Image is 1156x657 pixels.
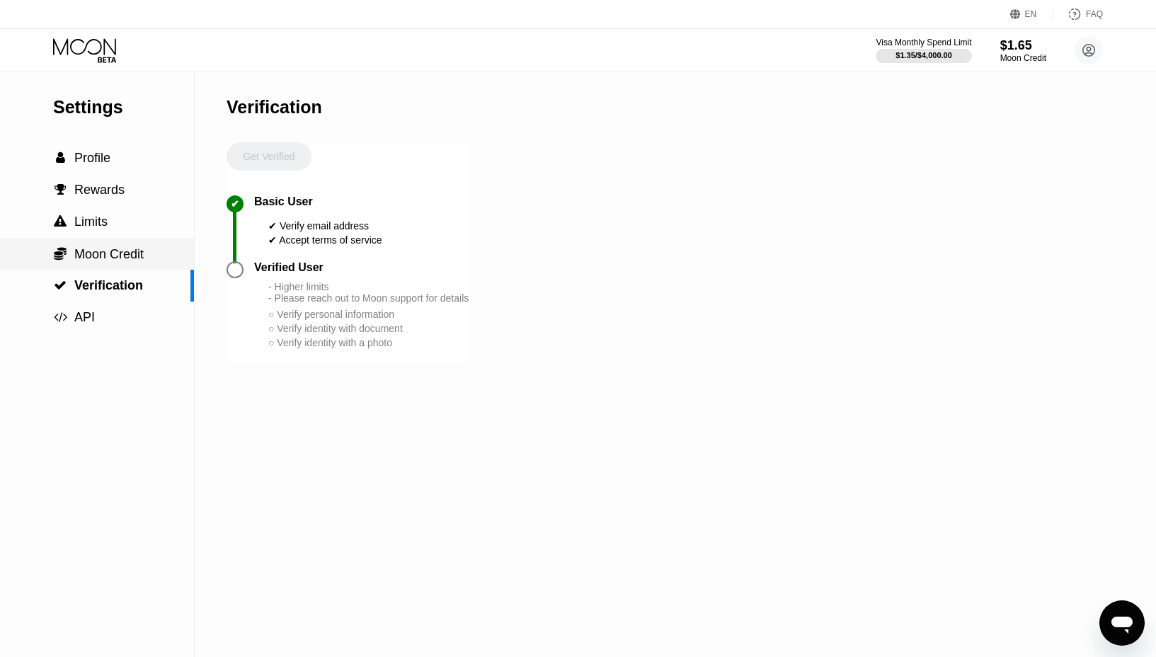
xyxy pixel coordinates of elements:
[268,337,469,348] div: ○ Verify identity with a photo
[254,195,313,208] div: Basic User
[53,152,67,164] div: 
[1025,9,1037,19] div: EN
[876,38,971,63] div: Visa Monthly Spend Limit$1.35/$4,000.00
[231,198,239,210] div: ✔
[55,183,67,196] span: 
[876,38,971,47] div: Visa Monthly Spend Limit
[56,152,65,164] span: 
[227,97,322,118] div: Verification
[268,309,469,320] div: ○ Verify personal information
[1053,7,1103,21] div: FAQ
[74,215,108,229] span: Limits
[1086,9,1103,19] div: FAQ
[54,311,67,324] span: 
[53,215,67,228] div: 
[268,220,382,232] div: ✔ Verify email address
[268,234,382,246] div: ✔ Accept terms of service
[54,279,67,292] span: 
[74,278,143,292] span: Verification
[268,323,469,334] div: ○ Verify identity with document
[53,311,67,324] div: 
[53,183,67,196] div: 
[1000,38,1046,53] div: $1.65
[74,247,144,261] span: Moon Credit
[74,310,95,324] span: API
[53,97,194,118] div: Settings
[74,183,125,197] span: Rewards
[74,151,110,165] span: Profile
[53,279,67,292] div: 
[53,246,67,261] div: 
[1000,38,1046,63] div: $1.65Moon Credit
[254,261,324,274] div: Verified User
[268,281,469,304] div: - Higher limits - Please reach out to Moon support for details
[54,246,67,261] span: 
[1000,53,1046,63] div: Moon Credit
[1099,600,1145,646] iframe: Button to launch messaging window, conversation in progress
[1010,7,1053,21] div: EN
[895,51,952,59] div: $1.35 / $4,000.00
[54,215,67,228] span: 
